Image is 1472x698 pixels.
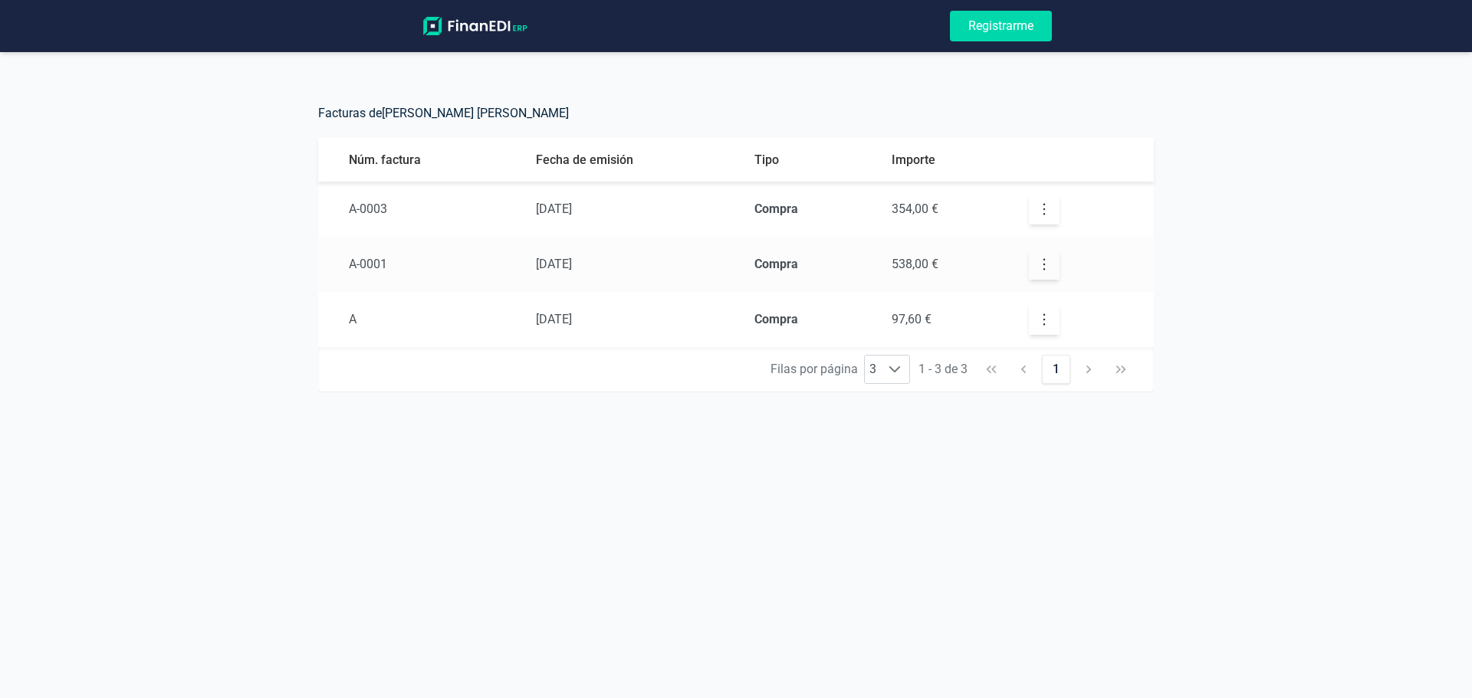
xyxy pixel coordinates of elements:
button: Registrarme [950,11,1052,41]
span: Filas por página [770,360,858,378]
span: A-0001 [349,257,387,271]
span: 1 - 3 de 3 [912,355,974,384]
span: A [349,312,356,326]
strong: Compra [754,257,798,271]
span: Tipo [754,152,779,167]
strong: Compra [754,202,798,216]
span: Núm. factura [349,152,421,167]
h5: Facturas de [PERSON_NAME] [PERSON_NAME] [318,101,1154,138]
span: 354,00 € [892,202,938,216]
strong: Compra [754,312,798,326]
img: logo [420,17,531,35]
span: A-0003 [349,202,387,216]
span: [DATE] [536,202,572,216]
span: 538,00 € [892,257,938,271]
span: 97,60 € [892,312,932,326]
span: [DATE] [536,257,572,271]
span: 3 [865,356,881,383]
span: Fecha de emisión [536,152,633,167]
span: [DATE] [536,312,572,326]
button: 1 [1042,355,1071,384]
span: Importe [892,152,935,167]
